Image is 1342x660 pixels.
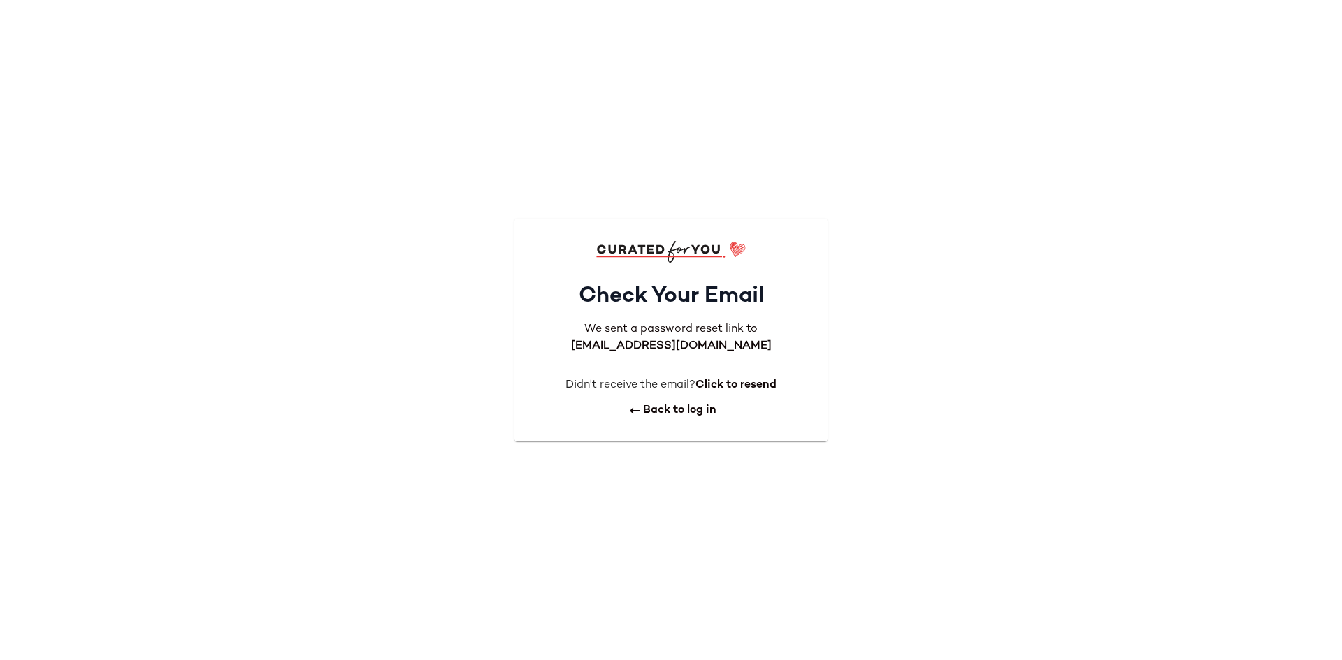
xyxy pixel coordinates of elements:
[542,263,800,321] h1: Check Your Email
[596,241,746,262] img: cfy_login_logo.DGdB1djN.svg
[565,379,695,391] span: Didn't receive the email?
[571,340,772,352] b: [EMAIL_ADDRESS][DOMAIN_NAME]
[542,321,800,338] p: We sent a password reset link to
[542,402,800,419] a: Back to log in
[695,379,777,391] b: Click to resend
